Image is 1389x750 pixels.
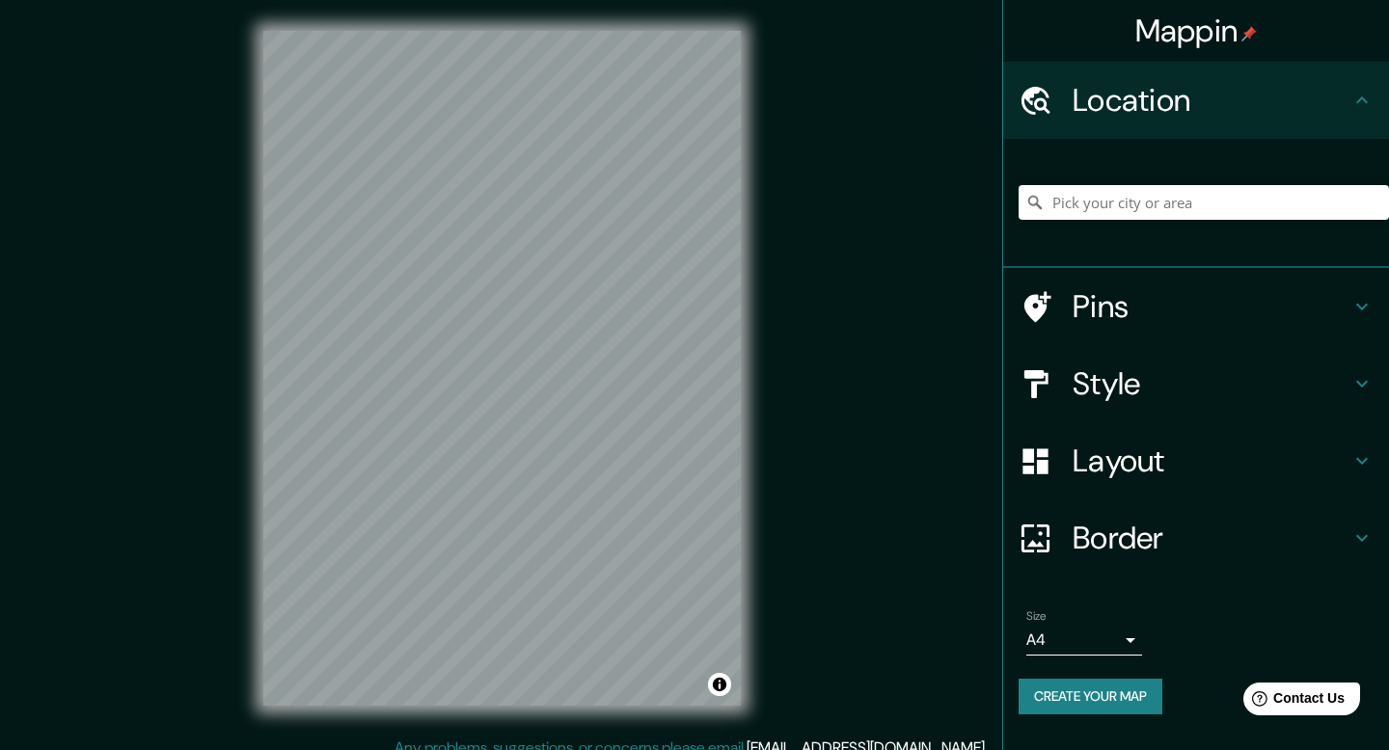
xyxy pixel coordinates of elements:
[1003,499,1389,576] div: Border
[1003,62,1389,139] div: Location
[1019,679,1162,714] button: Create your map
[1135,12,1258,50] h4: Mappin
[263,31,741,706] canvas: Map
[1241,26,1257,41] img: pin-icon.png
[1003,268,1389,345] div: Pins
[1073,364,1350,403] h4: Style
[1073,442,1350,480] h4: Layout
[1026,608,1047,625] label: Size
[1003,422,1389,499] div: Layout
[1073,519,1350,557] h4: Border
[1073,287,1350,326] h4: Pins
[1073,81,1350,120] h4: Location
[1026,625,1142,656] div: A4
[1217,675,1368,729] iframe: Help widget launcher
[1003,345,1389,422] div: Style
[1019,185,1389,220] input: Pick your city or area
[708,673,731,696] button: Toggle attribution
